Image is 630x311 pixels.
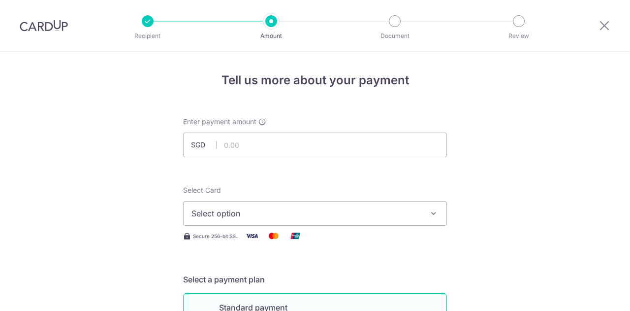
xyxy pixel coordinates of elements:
[111,31,184,41] p: Recipient
[183,274,447,285] h5: Select a payment plan
[183,186,221,194] span: translation missing: en.payables.payment_networks.credit_card.summary.labels.select_card
[183,71,447,89] h4: Tell us more about your payment
[358,31,431,41] p: Document
[183,201,447,226] button: Select option
[235,31,308,41] p: Amount
[183,133,447,157] input: 0.00
[264,230,283,242] img: Mastercard
[482,31,555,41] p: Review
[20,20,68,32] img: CardUp
[242,230,262,242] img: Visa
[193,232,238,240] span: Secure 256-bit SSL
[567,281,620,306] iframe: Opens a widget where you can find more information
[191,140,217,150] span: SGD
[183,117,256,127] span: Enter payment amount
[191,207,421,219] span: Select option
[285,230,305,242] img: Union Pay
